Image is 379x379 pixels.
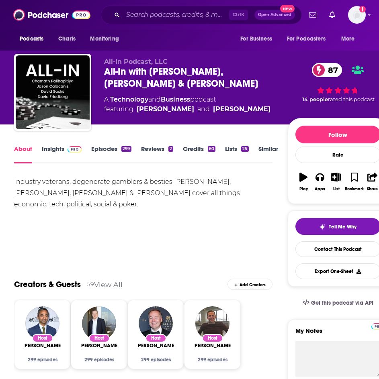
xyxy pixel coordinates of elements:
[14,31,54,47] button: open menu
[280,5,295,12] span: New
[195,306,229,340] img: David Friedberg
[326,8,338,22] a: Show notifications dropdown
[367,187,378,192] div: Share
[79,342,119,349] a: David O. Sacks
[137,104,194,114] a: Chamath Palihapitiya
[225,145,248,163] a: Lists25
[194,357,231,363] div: 299 episodes
[183,145,215,163] a: Credits60
[299,187,308,192] div: Play
[287,33,326,45] span: For Podcasters
[333,187,340,192] div: List
[315,187,325,192] div: Apps
[24,357,61,363] div: 299 episodes
[336,31,365,47] button: open menu
[136,342,176,349] a: Jason Calacanis
[23,342,63,349] span: [PERSON_NAME]
[14,176,272,210] div: Industry veterans, degenerate gamblers & besties [PERSON_NAME], [PERSON_NAME], [PERSON_NAME] & [P...
[104,58,168,65] span: All-In Podcast, LLC
[161,96,190,103] a: Business
[25,306,59,340] img: Chamath Palihapitiya
[91,145,131,163] a: Episodes299
[311,167,328,196] button: Apps
[344,167,364,196] button: Bookmark
[282,31,337,47] button: open menu
[348,6,366,24] span: Logged in as veronica.smith
[302,96,328,102] span: 14 people
[104,104,270,114] span: featuring
[137,357,174,363] div: 299 episodes
[20,33,43,45] span: Podcasts
[193,342,233,349] a: David Friedberg
[258,13,291,17] span: Open Advanced
[328,96,375,102] span: rated this podcast
[208,146,215,152] div: 60
[32,334,53,342] div: Host
[139,306,173,340] img: Jason Calacanis
[213,104,270,114] a: David Friedberg
[104,95,270,114] div: A podcast
[227,279,272,290] div: Add Creators
[168,146,173,152] div: 2
[82,306,116,340] img: David O. Sacks
[359,6,366,12] svg: Add a profile image
[110,96,148,103] a: Technology
[79,342,119,349] span: [PERSON_NAME]
[329,224,356,230] span: Tell Me Why
[319,224,326,230] img: tell me why sparkle
[136,342,176,349] span: [PERSON_NAME]
[121,146,131,152] div: 299
[295,167,312,196] button: Play
[193,342,233,349] span: [PERSON_NAME]
[202,334,223,342] div: Host
[53,31,80,47] a: Charts
[81,357,117,363] div: 299 episodes
[229,10,248,20] span: Ctrl K
[240,33,272,45] span: For Business
[94,280,123,289] a: View All
[148,96,161,103] span: and
[84,31,129,47] button: open menu
[16,55,90,129] img: All-In with Chamath, Jason, Sacks & Friedberg
[348,6,366,24] img: User Profile
[68,146,82,153] img: Podchaser Pro
[254,10,295,20] button: Open AdvancedNew
[258,145,278,163] a: Similar
[345,187,364,192] div: Bookmark
[320,63,342,77] span: 87
[341,33,355,45] span: More
[14,145,32,163] a: About
[241,146,248,152] div: 25
[123,8,229,21] input: Search podcasts, credits, & more...
[23,342,63,349] a: Chamath Palihapitiya
[58,33,76,45] span: Charts
[90,33,119,45] span: Monitoring
[197,104,210,114] span: and
[328,167,344,196] button: List
[89,334,110,342] div: Host
[13,7,90,22] img: Podchaser - Follow, Share and Rate Podcasts
[14,279,81,289] a: Creators & Guests
[87,281,94,288] div: 59
[141,145,173,163] a: Reviews2
[311,300,373,306] span: Get this podcast via API
[306,8,320,22] a: Show notifications dropdown
[312,63,342,77] a: 87
[145,334,166,342] div: Host
[42,145,82,163] a: InsightsPodchaser Pro
[101,6,302,24] div: Search podcasts, credits, & more...
[235,31,282,47] button: open menu
[348,6,366,24] button: Show profile menu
